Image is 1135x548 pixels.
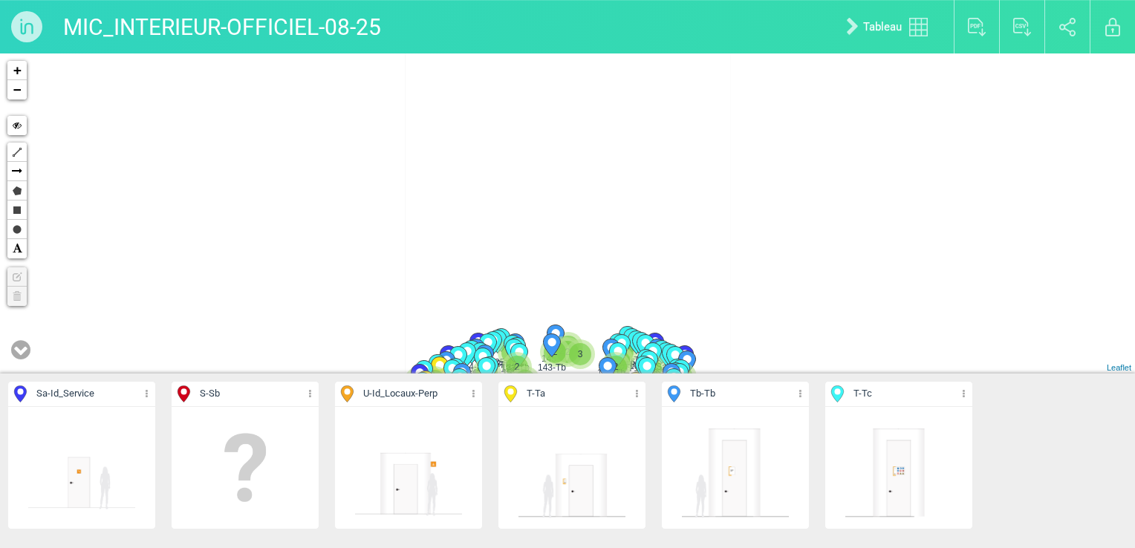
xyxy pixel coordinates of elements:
[190,413,300,523] img: empty.png
[527,387,545,401] span: T - Ta
[7,80,27,100] a: Zoom out
[909,18,928,36] img: tableau.svg
[7,267,27,287] a: No layers to edit
[36,387,94,401] span: Sa - Id_Service
[363,387,438,401] span: U - Id_Locaux-Perp
[7,61,27,80] a: Zoom in
[514,370,536,392] span: 2
[533,361,571,374] span: 143-Tb
[7,162,27,181] a: Arrow
[27,413,137,523] img: 113736760203.png
[844,413,954,523] img: 070754383148.png
[354,413,464,523] img: 114826134325.png
[7,239,27,258] a: Text
[680,413,790,523] img: 070754392476.png
[1105,18,1120,36] img: locked.svg
[1059,18,1076,36] img: share.svg
[7,200,27,220] a: Rectangle
[7,143,27,162] a: Polyline
[200,387,220,401] span: S - Sb
[569,343,591,365] span: 3
[1013,18,1032,36] img: export_csv.svg
[517,413,627,523] img: 070754392477.png
[63,7,381,46] p: MIC_INTERIEUR-OFFICIEL-08-25
[7,181,27,200] a: Polygon
[853,387,872,401] span: T - Tc
[1107,363,1131,372] a: Leaflet
[506,356,528,378] span: 2
[690,387,715,401] span: Tb - Tb
[7,287,27,306] a: No layers to delete
[968,18,986,36] img: export_pdf.svg
[835,3,946,50] a: Tableau
[7,220,27,239] a: Circle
